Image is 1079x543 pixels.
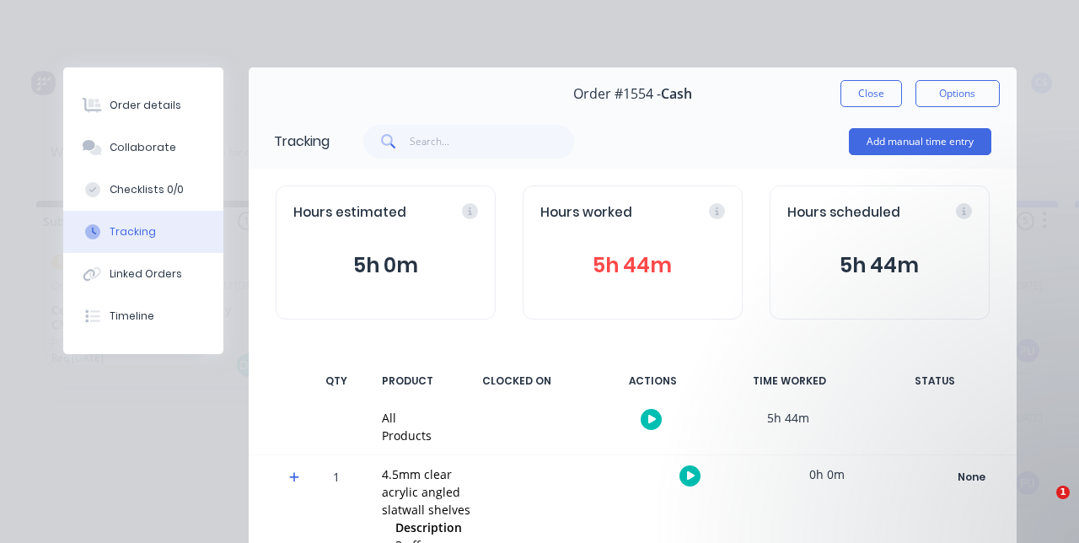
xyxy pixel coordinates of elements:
[787,203,900,223] span: Hours scheduled
[573,86,661,102] span: Order #1554 -
[63,295,223,337] button: Timeline
[63,126,223,169] button: Collaborate
[110,266,182,282] div: Linked Orders
[661,86,692,102] span: Cash
[410,125,574,159] input: Search...
[454,363,580,399] div: CLOCKED ON
[727,363,853,399] div: TIME WORKED
[311,363,362,399] div: QTY
[110,182,184,197] div: Checklists 0/0
[1056,486,1070,499] span: 1
[840,80,902,107] button: Close
[110,140,176,155] div: Collaborate
[1022,486,1062,526] iframe: Intercom live chat
[915,80,1000,107] button: Options
[293,203,406,223] span: Hours estimated
[863,363,1007,399] div: STATUS
[63,253,223,295] button: Linked Orders
[274,132,330,152] div: Tracking
[372,363,443,399] div: PRODUCT
[395,519,462,536] span: Description
[110,224,156,239] div: Tracking
[63,211,223,253] button: Tracking
[382,409,432,444] div: All Products
[63,169,223,211] button: Checklists 0/0
[382,465,470,519] div: 4.5mm clear acrylic angled slatwall shelves
[540,250,725,282] button: 5h 44m
[540,203,632,223] span: Hours worked
[787,250,972,282] button: 5h 44m
[725,399,851,437] div: 5h 44m
[110,309,154,324] div: Timeline
[849,128,991,155] button: Add manual time entry
[63,84,223,126] button: Order details
[293,250,478,282] button: 5h 0m
[590,363,717,399] div: ACTIONS
[110,98,181,113] div: Order details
